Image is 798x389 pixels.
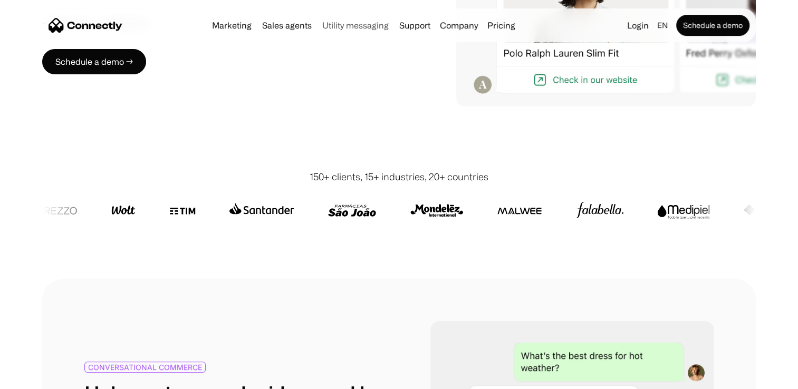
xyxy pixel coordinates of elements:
a: Marketing [208,21,256,30]
div: en [653,18,674,33]
div: 150+ clients, 15+ industries, 20+ countries [310,170,488,184]
a: home [49,17,122,33]
a: Pricing [483,21,520,30]
a: Support [395,21,435,30]
ul: Language list [21,371,63,385]
aside: Language selected: English [11,369,63,385]
a: Schedule a demo → [42,49,146,74]
a: Sales agents [258,21,316,30]
a: Schedule a demo [676,15,749,36]
a: Login [623,18,653,33]
a: Utility messaging [318,21,393,30]
div: Company [440,18,478,33]
div: CONVERSATIONAL COMMERCE [88,363,202,371]
div: en [657,18,668,33]
div: Company [437,18,481,33]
